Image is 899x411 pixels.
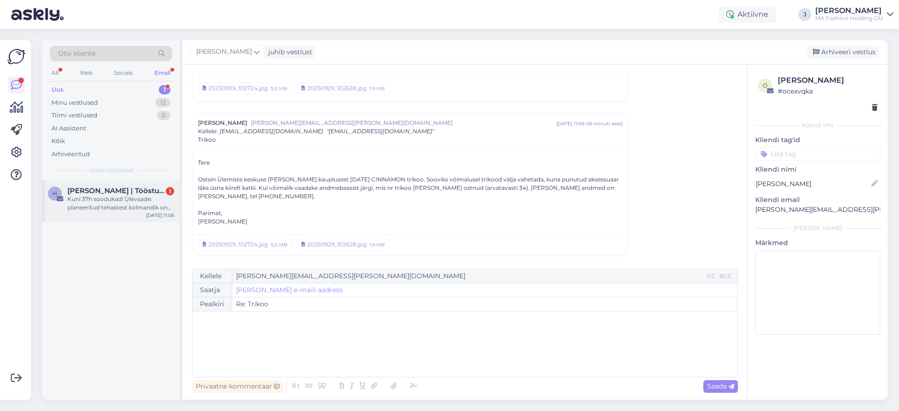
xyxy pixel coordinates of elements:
[52,137,65,146] div: Kõik
[755,205,880,215] p: [PERSON_NAME][EMAIL_ADDRESS][PERSON_NAME][DOMAIN_NAME]
[198,128,218,135] span: Kellele :
[755,147,880,161] input: Lisa tag
[52,124,86,133] div: AI Assistent
[798,8,811,21] div: J
[327,128,434,135] span: "[EMAIL_ADDRESS][DOMAIN_NAME]"
[198,119,247,127] span: [PERSON_NAME]
[52,98,98,108] div: Minu vestlused
[52,85,64,94] div: Uus
[166,187,174,195] div: 1
[815,14,883,22] div: MA Fashion Holding OÜ
[67,195,174,212] div: Kuni 37h soodukad! Ülevaade: planeeritud tehastest kolmandik on valmis
[307,84,367,93] div: 20250929_102628.jpg
[112,67,135,79] div: Socials
[368,84,386,93] div: 1.9 MB
[756,179,870,189] input: Lisa nimi
[763,82,767,89] span: o
[705,272,717,281] div: CC
[755,165,880,174] p: Kliendi nimi
[159,85,170,94] div: 1
[755,224,880,232] div: [PERSON_NAME]
[270,240,288,249] div: 5.0 MB
[89,166,133,174] span: Uued vestlused
[717,272,734,281] div: BCC
[778,75,877,86] div: [PERSON_NAME]
[707,382,734,390] span: Saada
[52,150,90,159] div: Arhiveeritud
[719,6,776,23] div: Aktiivne
[307,240,367,249] div: 20250929_102628.jpg
[52,190,57,197] span: H
[232,269,705,283] input: Recepient...
[7,48,25,65] img: Askly Logo
[815,7,883,14] div: [PERSON_NAME]
[807,46,879,58] div: Arhiveeri vestlus
[265,47,312,57] div: juhib vestlust
[192,380,283,393] div: Privaatne kommentaar
[270,84,288,93] div: 5.0 MB
[192,283,232,297] div: Saatja
[232,297,737,311] input: Write subject here...
[157,111,170,120] div: 0
[755,195,880,205] p: Kliendi email
[755,238,880,248] p: Märkmed
[208,240,268,249] div: 20250929_102724.jpg
[556,120,584,127] div: [DATE] 11:09
[146,212,174,219] div: [DATE] 11:06
[198,159,623,226] div: Tere Ostsin Ülemiste keskuse [PERSON_NAME] kauplusest [DATE] CINNAMON trikoo. Sooviks võimalusel ...
[52,111,97,120] div: Tiimi vestlused
[755,121,880,130] div: Kliendi info
[368,240,386,249] div: 1.9 MB
[192,297,232,311] div: Pealkiri
[192,269,232,283] div: Kellele
[67,187,165,195] span: Harro Puusild | Tööstusuudised
[78,67,95,79] div: Web
[778,86,877,96] div: # ocexvqka
[50,67,60,79] div: All
[251,119,556,127] span: [PERSON_NAME][EMAIL_ADDRESS][PERSON_NAME][DOMAIN_NAME]
[208,84,268,93] div: 20250929_102724.jpg
[586,120,623,127] div: ( 16 minuti eest )
[236,285,343,295] a: [PERSON_NAME] e-maili aadress
[755,135,880,145] p: Kliendi tag'id
[153,67,172,79] div: Email
[220,128,323,135] span: [EMAIL_ADDRESS][DOMAIN_NAME]
[58,49,96,58] span: Otsi kliente
[815,7,893,22] a: [PERSON_NAME]MA Fashion Holding OÜ
[198,136,216,144] span: Trikoo
[196,47,252,57] span: [PERSON_NAME]
[155,98,170,108] div: 12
